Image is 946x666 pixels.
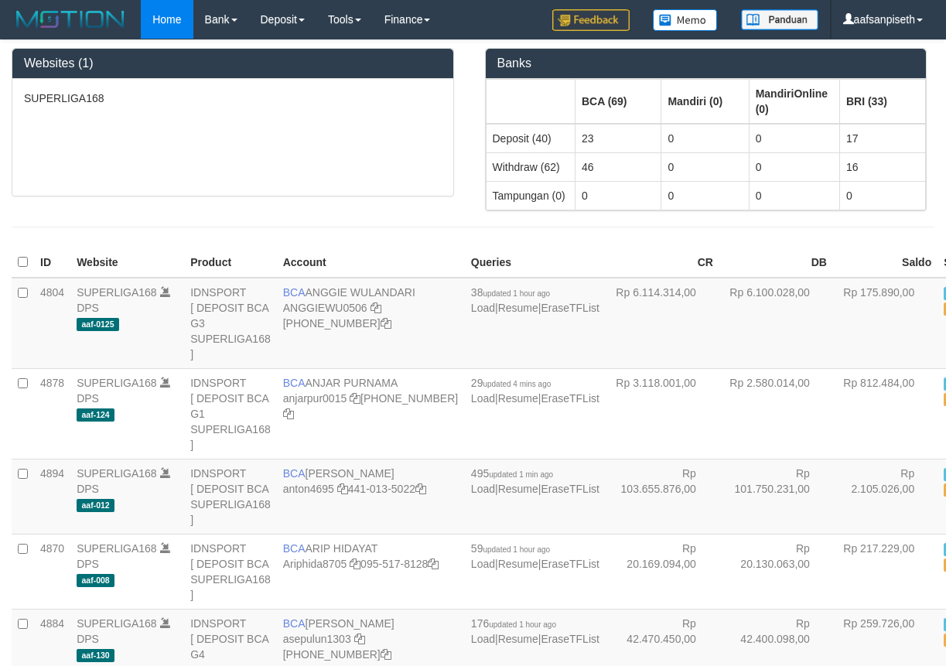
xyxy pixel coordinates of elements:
[749,124,839,153] td: 0
[77,408,114,422] span: aaf-124
[77,377,157,389] a: SUPERLIGA168
[465,248,606,278] th: Queries
[428,558,439,570] a: Copy 0955178128 to clipboard
[497,56,915,70] h3: Banks
[486,152,575,181] td: Withdraw (62)
[833,368,937,459] td: Rp 812.484,00
[833,278,937,369] td: Rp 175.890,00
[283,558,347,570] a: Ariphida8705
[24,91,442,106] p: SUPERLIGA168
[184,368,277,459] td: IDNSPORT [ DEPOSIT BCA G1 SUPERLIGA168 ]
[575,181,661,210] td: 0
[839,124,925,153] td: 17
[749,79,839,124] th: Group: activate to sort column ascending
[661,124,749,153] td: 0
[77,286,157,299] a: SUPERLIGA168
[575,152,661,181] td: 46
[486,124,575,153] td: Deposit (40)
[833,248,937,278] th: Saldo
[575,124,661,153] td: 23
[606,248,719,278] th: CR
[381,317,391,330] a: Copy 4062213373 to clipboard
[471,633,495,645] a: Load
[471,617,556,630] span: 176
[70,368,184,459] td: DPS
[489,620,556,629] span: updated 1 hour ago
[839,79,925,124] th: Group: activate to sort column ascending
[283,302,367,314] a: ANGGIEWU0506
[70,459,184,534] td: DPS
[471,483,495,495] a: Load
[653,9,718,31] img: Button%20Memo.svg
[277,248,465,278] th: Account
[839,181,925,210] td: 0
[34,534,70,609] td: 4870
[606,534,719,609] td: Rp 20.169.094,00
[350,558,360,570] a: Copy Ariphida8705 to clipboard
[24,56,442,70] h3: Websites (1)
[70,278,184,369] td: DPS
[184,248,277,278] th: Product
[283,286,306,299] span: BCA
[77,649,114,662] span: aaf-130
[839,152,925,181] td: 16
[277,368,465,459] td: ANJAR PURNAMA [PHONE_NUMBER]
[719,368,833,459] td: Rp 2.580.014,00
[277,534,465,609] td: ARIP HIDAYAT 095-517-8128
[483,380,551,388] span: updated 4 mins ago
[337,483,348,495] a: Copy anton4695 to clipboard
[371,302,381,314] a: Copy ANGGIEWU0506 to clipboard
[34,248,70,278] th: ID
[12,8,129,31] img: MOTION_logo.png
[471,558,495,570] a: Load
[283,392,347,405] a: anjarpur0015
[184,278,277,369] td: IDNSPORT [ DEPOSIT BCA G3 SUPERLIGA168 ]
[833,534,937,609] td: Rp 217.229,00
[719,248,833,278] th: DB
[471,286,550,299] span: 38
[606,459,719,534] td: Rp 103.655.876,00
[498,392,538,405] a: Resume
[741,9,818,30] img: panduan.png
[471,392,495,405] a: Load
[749,152,839,181] td: 0
[541,483,599,495] a: EraseTFList
[277,459,465,534] td: [PERSON_NAME] 441-013-5022
[77,318,119,331] span: aaf-0125
[483,545,550,554] span: updated 1 hour ago
[277,278,465,369] td: ANGGIE WULANDARI [PHONE_NUMBER]
[283,377,306,389] span: BCA
[471,286,599,314] span: | |
[77,499,114,512] span: aaf-012
[34,368,70,459] td: 4878
[498,633,538,645] a: Resume
[471,542,550,555] span: 59
[471,542,599,570] span: | |
[541,302,599,314] a: EraseTFList
[283,408,294,420] a: Copy 4062281620 to clipboard
[34,459,70,534] td: 4894
[498,558,538,570] a: Resume
[498,302,538,314] a: Resume
[552,9,630,31] img: Feedback.jpg
[575,79,661,124] th: Group: activate to sort column ascending
[606,368,719,459] td: Rp 3.118.001,00
[606,278,719,369] td: Rp 6.114.314,00
[471,467,553,480] span: 495
[483,289,550,298] span: updated 1 hour ago
[471,617,599,645] span: | |
[661,79,749,124] th: Group: activate to sort column ascending
[541,392,599,405] a: EraseTFList
[541,558,599,570] a: EraseTFList
[749,181,839,210] td: 0
[486,79,575,124] th: Group: activate to sort column ascending
[471,302,495,314] a: Load
[184,534,277,609] td: IDNSPORT [ DEPOSIT BCA SUPERLIGA168 ]
[77,467,157,480] a: SUPERLIGA168
[283,542,306,555] span: BCA
[661,152,749,181] td: 0
[283,633,351,645] a: asepulun1303
[34,278,70,369] td: 4804
[719,278,833,369] td: Rp 6.100.028,00
[77,617,157,630] a: SUPERLIGA168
